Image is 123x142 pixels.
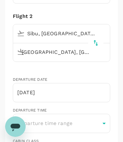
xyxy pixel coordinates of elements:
[105,33,107,34] button: Open
[105,51,107,53] button: Open
[5,116,26,137] iframe: Button to launch messaging window
[17,120,100,127] p: Departure time range
[13,83,110,102] input: Choose date, selected date is Oct 23, 2025
[13,107,110,114] div: Departure time
[13,77,110,83] div: Departure date
[88,35,103,51] button: delete
[14,47,96,57] input: Going to
[13,115,110,131] div: Departure time range
[13,13,32,20] div: Flight 2
[14,29,96,38] input: Depart from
